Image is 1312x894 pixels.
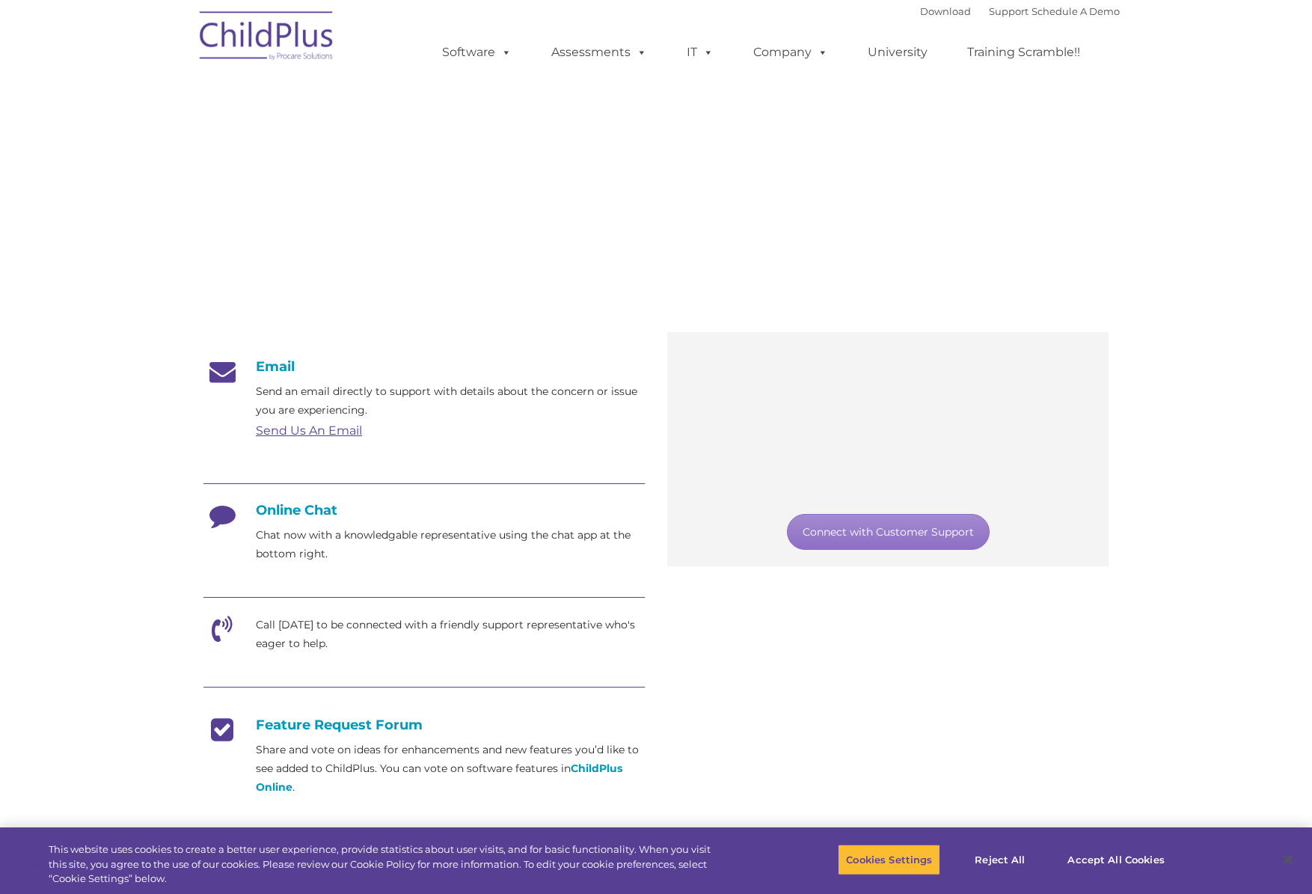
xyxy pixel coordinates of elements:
[920,5,971,17] a: Download
[1272,843,1305,876] button: Close
[989,5,1029,17] a: Support
[203,502,645,518] h4: Online Chat
[256,741,645,797] p: Share and vote on ideas for enhancements and new features you’d like to see added to ChildPlus. Y...
[1031,5,1120,17] a: Schedule A Demo
[838,844,940,875] button: Cookies Settings
[787,514,990,550] a: Connect with Customer Support
[853,37,942,67] a: University
[953,844,1046,875] button: Reject All
[952,37,1095,67] a: Training Scramble!!
[192,1,342,76] img: ChildPlus by Procare Solutions
[427,37,527,67] a: Software
[672,37,729,67] a: IT
[536,37,662,67] a: Assessments
[1059,844,1172,875] button: Accept All Cookies
[49,842,722,887] div: This website uses cookies to create a better user experience, provide statistics about user visit...
[920,5,1120,17] font: |
[256,616,645,653] p: Call [DATE] to be connected with a friendly support representative who's eager to help.
[738,37,843,67] a: Company
[256,423,362,438] a: Send Us An Email
[203,717,645,733] h4: Feature Request Forum
[203,358,645,375] h4: Email
[256,526,645,563] p: Chat now with a knowledgable representative using the chat app at the bottom right.
[256,382,645,420] p: Send an email directly to support with details about the concern or issue you are experiencing.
